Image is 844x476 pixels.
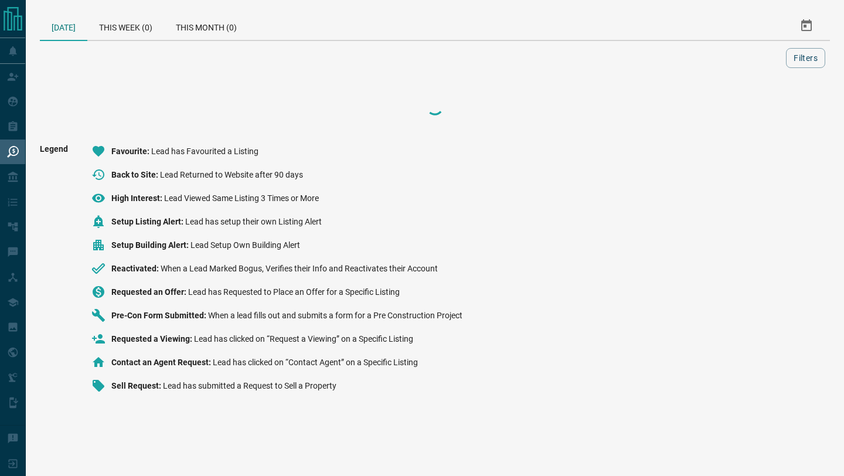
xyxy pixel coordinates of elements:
[194,334,413,344] span: Lead has clicked on “Request a Viewing” on a Specific Listing
[40,144,68,402] span: Legend
[111,147,151,156] span: Favourite
[111,217,185,226] span: Setup Listing Alert
[111,193,164,203] span: High Interest
[376,95,494,118] div: Loading
[111,287,188,297] span: Requested an Offer
[161,264,438,273] span: When a Lead Marked Bogus, Verifies their Info and Reactivates their Account
[151,147,258,156] span: Lead has Favourited a Listing
[164,193,319,203] span: Lead Viewed Same Listing 3 Times or More
[40,12,87,41] div: [DATE]
[188,287,400,297] span: Lead has Requested to Place an Offer for a Specific Listing
[786,48,825,68] button: Filters
[111,334,194,344] span: Requested a Viewing
[111,358,213,367] span: Contact an Agent Request
[792,12,821,40] button: Select Date Range
[164,12,249,40] div: This Month (0)
[208,311,462,320] span: When a lead fills out and submits a form for a Pre Construction Project
[190,240,300,250] span: Lead Setup Own Building Alert
[111,240,190,250] span: Setup Building Alert
[213,358,418,367] span: Lead has clicked on “Contact Agent” on a Specific Listing
[163,381,336,390] span: Lead has submitted a Request to Sell a Property
[111,381,163,390] span: Sell Request
[111,311,208,320] span: Pre-Con Form Submitted
[185,217,322,226] span: Lead has setup their own Listing Alert
[111,170,160,179] span: Back to Site
[87,12,164,40] div: This Week (0)
[111,264,161,273] span: Reactivated
[160,170,303,179] span: Lead Returned to Website after 90 days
